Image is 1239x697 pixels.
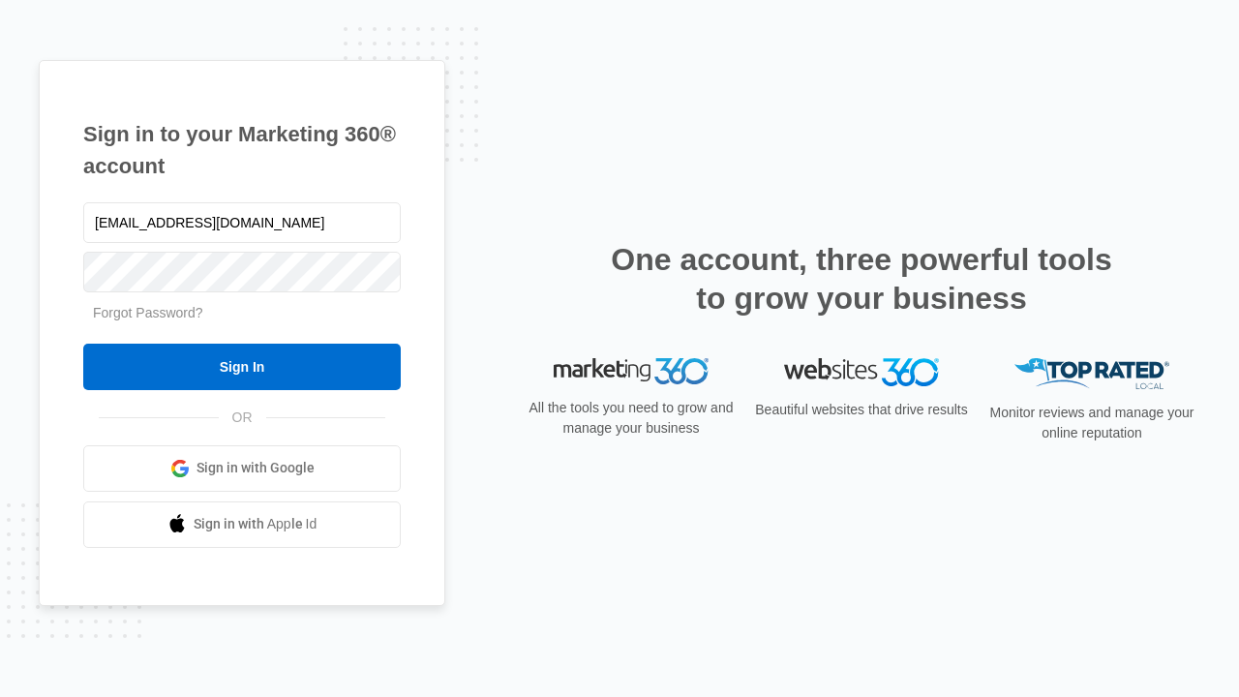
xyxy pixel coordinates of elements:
[523,398,740,439] p: All the tools you need to grow and manage your business
[83,445,401,492] a: Sign in with Google
[219,408,266,428] span: OR
[196,458,315,478] span: Sign in with Google
[83,344,401,390] input: Sign In
[93,305,203,320] a: Forgot Password?
[83,202,401,243] input: Email
[554,358,709,385] img: Marketing 360
[83,501,401,548] a: Sign in with Apple Id
[605,240,1118,318] h2: One account, three powerful tools to grow your business
[1014,358,1169,390] img: Top Rated Local
[753,400,970,420] p: Beautiful websites that drive results
[784,358,939,386] img: Websites 360
[83,118,401,182] h1: Sign in to your Marketing 360® account
[194,514,317,534] span: Sign in with Apple Id
[983,403,1200,443] p: Monitor reviews and manage your online reputation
